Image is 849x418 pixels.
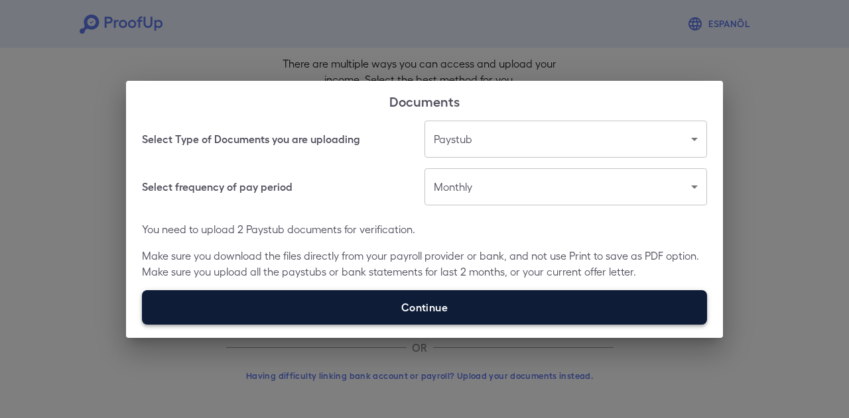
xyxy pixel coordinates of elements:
[126,81,723,121] h2: Documents
[424,168,707,205] div: Monthly
[142,290,707,325] label: Continue
[424,121,707,158] div: Paystub
[142,179,293,195] h6: Select frequency of pay period
[142,248,707,280] p: Make sure you download the files directly from your payroll provider or bank, and not use Print t...
[142,221,707,237] p: You need to upload 2 Paystub documents for verification.
[142,131,360,147] h6: Select Type of Documents you are uploading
